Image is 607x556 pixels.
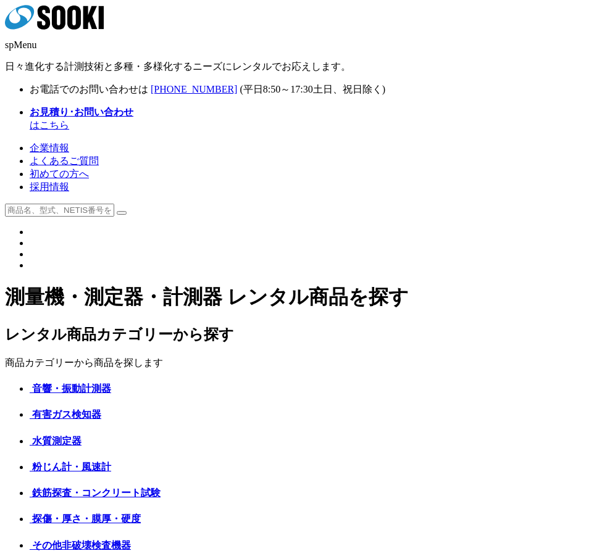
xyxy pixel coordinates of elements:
[240,84,385,94] span: (平日 ～ 土日、祝日除く)
[32,383,111,394] span: 音響・振動計測器
[30,156,99,166] a: よくあるご質問
[30,513,141,524] a: 探傷・厚さ・膜厚・硬度
[32,409,101,420] span: 有害ガス検知器
[30,462,111,472] a: 粉じん計・風速計
[5,204,114,217] input: 商品名、型式、NETIS番号を入力してください
[30,107,133,130] a: お見積り･お問い合わせはこちら
[263,84,280,94] span: 8:50
[30,107,133,130] span: はこちら
[5,284,602,311] h1: 測量機・測定器・計測器 レンタル商品を探す
[5,39,37,50] span: spMenu
[32,462,111,472] span: 粉じん計・風速計
[32,488,161,498] span: 鉄筋探査・コンクリート試験
[30,436,82,446] a: 水質測定器
[30,383,111,394] a: 音響・振動計測器
[30,107,133,117] strong: お見積り･お問い合わせ
[32,513,141,524] span: 探傷・厚さ・膜厚・硬度
[5,357,602,370] p: 商品カテゴリーから商品を探します
[30,409,101,420] a: 有害ガス検知器
[30,143,69,153] a: 企業情報
[30,540,131,550] a: その他非破壊検査機器
[30,181,69,192] a: 採用情報
[5,60,602,73] p: 日々進化する計測技術と多種・多様化するニーズにレンタルでお応えします。
[290,84,312,94] span: 17:30
[151,84,237,94] a: [PHONE_NUMBER]
[30,84,148,94] span: お電話でのお問い合わせは
[5,325,602,344] h2: レンタル商品カテゴリーから探す
[32,436,82,446] span: 水質測定器
[30,488,161,498] a: 鉄筋探査・コンクリート試験
[30,168,89,179] a: 初めての方へ
[32,540,131,550] span: その他非破壊検査機器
